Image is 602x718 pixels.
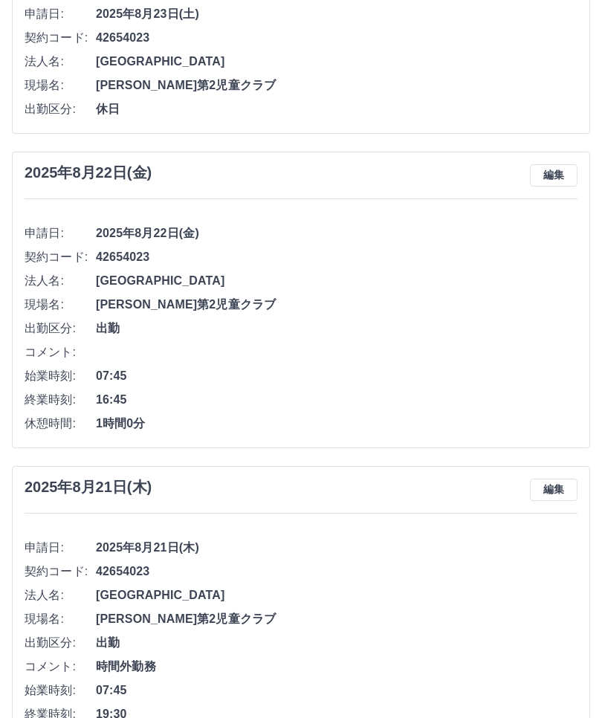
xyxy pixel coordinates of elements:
[25,563,96,581] span: 契約コード:
[25,77,96,95] span: 現場名:
[25,587,96,605] span: 法人名:
[25,540,96,557] span: 申請日:
[96,682,577,700] span: 07:45
[96,611,577,629] span: [PERSON_NAME]第2児童クラブ
[25,682,96,700] span: 始業時刻:
[25,273,96,291] span: 法人名:
[25,225,96,243] span: 申請日:
[96,320,577,338] span: 出勤
[96,6,577,24] span: 2025年8月23日(土)
[25,30,96,48] span: 契約コード:
[25,297,96,314] span: 現場名:
[25,611,96,629] span: 現場名:
[25,479,152,497] h3: 2025年8月21日(木)
[96,54,577,71] span: [GEOGRAPHIC_DATA]
[96,101,577,119] span: 休日
[25,320,96,338] span: 出勤区分:
[96,415,577,433] span: 1時間0分
[25,415,96,433] span: 休憩時間:
[25,368,96,386] span: 始業時刻:
[96,540,577,557] span: 2025年8月21日(木)
[96,249,577,267] span: 42654023
[25,659,96,676] span: コメント:
[96,368,577,386] span: 07:45
[96,30,577,48] span: 42654023
[96,659,577,676] span: 時間外勤務
[96,635,577,653] span: 出勤
[25,6,96,24] span: 申請日:
[25,165,152,182] h3: 2025年8月22日(金)
[530,165,577,187] button: 編集
[25,54,96,71] span: 法人名:
[96,273,577,291] span: [GEOGRAPHIC_DATA]
[96,563,577,581] span: 42654023
[96,587,577,605] span: [GEOGRAPHIC_DATA]
[25,635,96,653] span: 出勤区分:
[25,344,96,362] span: コメント:
[530,479,577,502] button: 編集
[96,225,577,243] span: 2025年8月22日(金)
[96,297,577,314] span: [PERSON_NAME]第2児童クラブ
[25,249,96,267] span: 契約コード:
[25,392,96,410] span: 終業時刻:
[96,392,577,410] span: 16:45
[25,101,96,119] span: 出勤区分:
[96,77,577,95] span: [PERSON_NAME]第2児童クラブ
